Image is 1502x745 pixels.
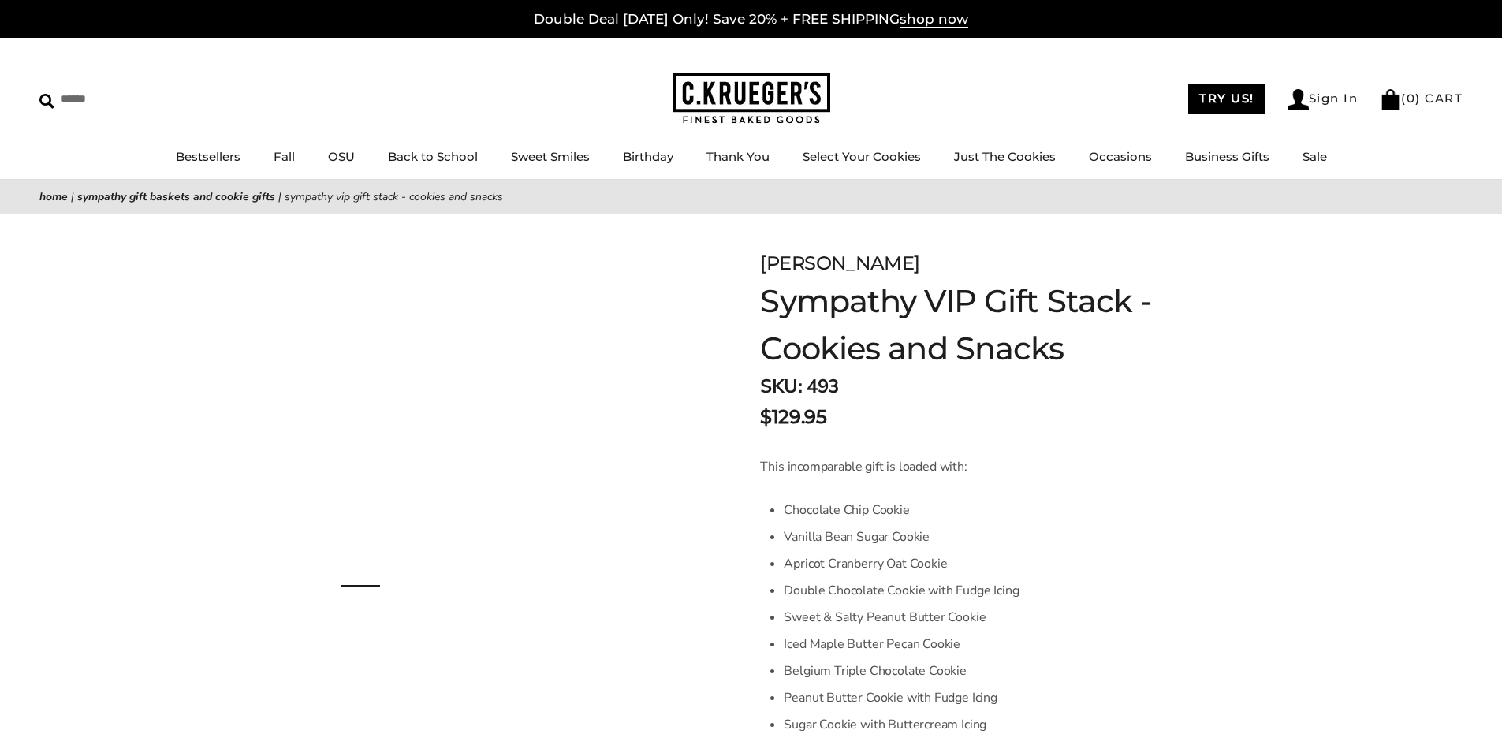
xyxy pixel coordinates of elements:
[784,684,1191,711] li: Peanut Butter Cookie with Fudge Icing
[1188,84,1265,114] a: TRY US!
[278,189,281,204] span: |
[534,11,968,28] a: Double Deal [DATE] Only! Save 20% + FREE SHIPPINGshop now
[760,374,802,399] strong: SKU:
[77,189,275,204] a: Sympathy Gift Baskets and Cookie Gifts
[803,149,921,164] a: Select Your Cookies
[388,149,478,164] a: Back to School
[1089,149,1152,164] a: Occasions
[760,249,1263,278] div: [PERSON_NAME]
[1380,89,1401,110] img: Bag
[784,523,1191,550] li: Vanilla Bean Sugar Cookie
[784,657,1191,684] li: Belgium Triple Chocolate Cookie
[1303,149,1327,164] a: Sale
[673,73,830,125] img: C.KRUEGER'S
[900,11,968,28] span: shop now
[784,631,1191,657] li: Iced Maple Butter Pecan Cookie
[784,497,1191,523] li: Chocolate Chip Cookie
[706,149,770,164] a: Thank You
[784,577,1191,604] li: Double Chocolate Cookie with Fudge Icing
[274,149,295,164] a: Fall
[39,189,68,204] a: Home
[39,87,227,111] input: Search
[39,94,54,109] img: Search
[760,278,1263,372] h1: Sympathy VIP Gift Stack - Cookies and Snacks
[1288,89,1309,110] img: Account
[511,149,590,164] a: Sweet Smiles
[784,711,1191,738] li: Sugar Cookie with Buttercream Icing
[760,403,826,431] span: $129.95
[784,550,1191,577] li: Apricot Cranberry Oat Cookie
[807,374,839,399] span: 493
[176,149,240,164] a: Bestsellers
[1185,149,1269,164] a: Business Gifts
[1288,89,1359,110] a: Sign In
[39,188,1463,206] nav: breadcrumbs
[760,457,1191,476] p: This incomparable gift is loaded with:
[784,604,1191,631] li: Sweet & Salty Peanut Butter Cookie
[285,189,503,204] span: Sympathy VIP Gift Stack - Cookies and Snacks
[71,189,74,204] span: |
[1380,91,1463,106] a: (0) CART
[328,149,355,164] a: OSU
[623,149,673,164] a: Birthday
[954,149,1056,164] a: Just The Cookies
[1407,91,1416,106] span: 0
